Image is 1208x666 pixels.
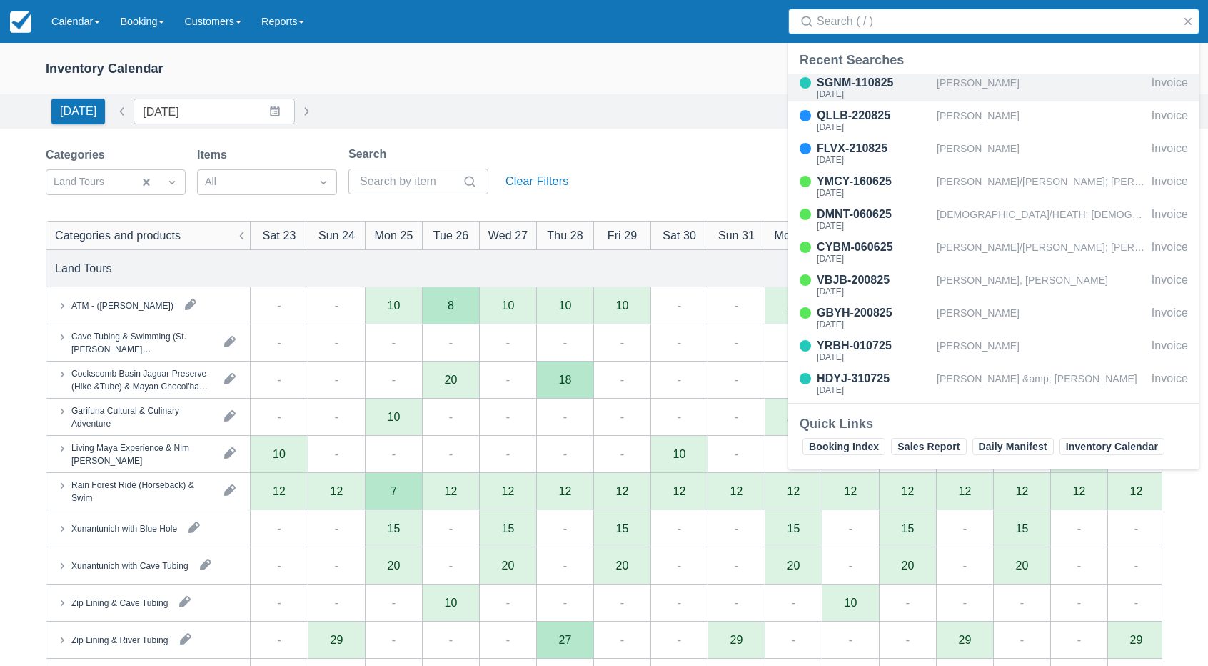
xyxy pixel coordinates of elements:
div: [DATE] [817,222,931,230]
div: - [792,594,795,611]
div: - [277,334,281,351]
div: [PERSON_NAME] [937,140,1146,167]
div: 20 [787,560,800,571]
div: Xunantunich with Cave Tubing [71,559,188,572]
div: - [277,520,281,537]
div: Invoice [1152,173,1188,200]
div: Wed 27 [488,227,528,244]
div: [DATE] [817,123,931,131]
div: HDYJ-310725 [817,370,931,387]
div: Inventory Calendar [46,61,163,77]
div: - [277,408,281,425]
a: GBYH-200825[DATE][PERSON_NAME]Invoice [788,304,1199,332]
div: FLVX-210825 [817,140,931,157]
div: GBYH-200825 [817,304,931,322]
div: - [620,334,624,351]
div: - [735,557,738,574]
div: - [277,631,281,648]
div: [DATE] [817,287,931,296]
div: Tue 26 [433,227,469,244]
div: - [506,408,510,425]
div: - [449,557,453,574]
a: Inventory Calendar [1059,438,1164,455]
div: - [906,594,910,611]
div: - [563,408,567,425]
div: - [335,334,338,351]
div: - [277,594,281,611]
div: - [449,631,453,648]
a: Sales Report [891,438,966,455]
div: - [963,557,967,574]
div: Garifuna Cultural & Culinary Adventure [71,404,213,429]
div: 12 [273,485,286,497]
div: Land Tours [55,259,112,277]
div: Sun 31 [718,227,755,244]
div: - [449,445,453,462]
a: QLLB-220825[DATE][PERSON_NAME]Invoice [788,107,1199,134]
div: - [1077,631,1081,648]
div: - [963,594,967,611]
div: - [963,520,967,537]
a: Daily Manifest [972,438,1054,455]
div: Xunantunich with Blue Hole [71,522,177,535]
div: 20 [502,560,515,571]
label: Search [348,146,392,163]
div: ATM - ([PERSON_NAME]) [71,299,173,312]
div: VBJB-200825 [817,272,931,289]
div: - [449,334,453,351]
div: Fri 29 [608,227,637,244]
div: Quick Links [800,415,1188,432]
div: [DEMOGRAPHIC_DATA]/HEATH; [DEMOGRAPHIC_DATA]/[PERSON_NAME] [937,206,1146,233]
div: - [1134,520,1138,537]
div: Sat 30 [663,227,696,244]
div: - [678,334,681,351]
div: - [735,297,738,314]
div: 10 [502,299,515,311]
div: - [563,557,567,574]
div: - [620,631,624,648]
div: - [506,594,510,611]
div: - [563,445,567,462]
div: - [620,594,624,611]
div: Invoice [1152,107,1188,134]
div: - [620,408,624,425]
div: - [849,557,852,574]
div: 29 [1130,634,1143,645]
div: 10 [273,448,286,459]
div: 12 [331,485,343,497]
div: - [678,408,681,425]
a: VBJB-200825[DATE][PERSON_NAME], [PERSON_NAME]Invoice [788,272,1199,299]
div: Rain Forest Ride (Horseback) & Swim [71,478,213,504]
div: 15 [1016,522,1029,534]
div: 15 [502,522,515,534]
div: - [735,334,738,351]
div: YRBH-010725 [817,337,931,354]
div: 10 [787,299,800,311]
div: [DATE] [817,90,931,99]
div: 7 [391,485,397,497]
div: [PERSON_NAME]/[PERSON_NAME]; [PERSON_NAME]/[PERSON_NAME] [937,239,1146,266]
div: 10 [673,448,686,459]
div: - [906,631,910,648]
div: Sat 23 [263,227,296,244]
div: - [277,557,281,574]
div: 10 [845,597,857,608]
div: - [506,445,510,462]
div: - [678,371,681,388]
a: CYBM-060625[DATE][PERSON_NAME]/[PERSON_NAME]; [PERSON_NAME]/[PERSON_NAME]Invoice [788,239,1199,266]
div: 12 [1016,485,1029,497]
div: - [678,520,681,537]
div: - [392,334,396,351]
div: Invoice [1152,272,1188,299]
div: Sun 24 [318,227,355,244]
a: YRBH-010725[DATE][PERSON_NAME]Invoice [788,337,1199,364]
div: - [849,631,852,648]
button: [DATE] [51,99,105,124]
div: - [1134,594,1138,611]
div: - [335,297,338,314]
div: - [335,408,338,425]
div: - [735,594,738,611]
div: [PERSON_NAME]/[PERSON_NAME]; [PERSON_NAME]/[PERSON_NAME] [937,173,1146,200]
div: 29 [959,634,972,645]
div: [PERSON_NAME], [PERSON_NAME] [937,272,1146,299]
